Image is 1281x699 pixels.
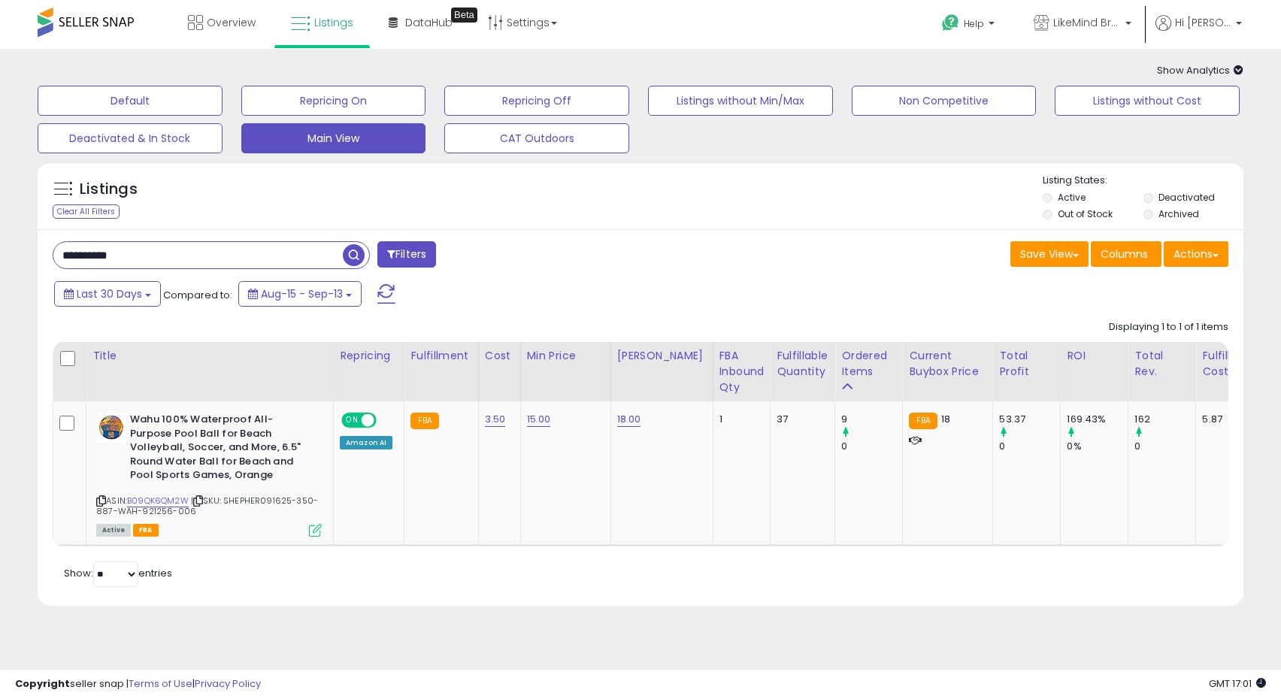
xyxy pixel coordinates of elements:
h5: Listings [80,179,138,200]
span: DataHub [405,15,453,30]
label: Out of Stock [1058,207,1113,220]
button: Repricing On [241,86,426,116]
div: 169.43% [1067,413,1128,426]
span: Show Analytics [1157,63,1243,77]
label: Active [1058,191,1086,204]
div: FBA inbound Qty [719,348,765,395]
button: Save View [1010,241,1089,267]
span: Listings [314,15,353,30]
button: CAT Outdoors [444,123,629,153]
span: Columns [1101,247,1148,262]
span: ON [343,414,362,427]
span: LikeMind Brands [1053,15,1121,30]
div: Total Profit [999,348,1054,380]
div: Fulfillment [410,348,471,364]
button: Default [38,86,223,116]
label: Archived [1158,207,1199,220]
a: 18.00 [617,412,641,427]
button: Last 30 Days [54,281,161,307]
div: 0 [999,440,1060,453]
a: 3.50 [485,412,506,427]
span: Compared to: [163,288,232,302]
span: Hi [PERSON_NAME] [1175,15,1231,30]
div: Repricing [340,348,398,364]
span: All listings currently available for purchase on Amazon [96,524,131,537]
div: 0 [1134,440,1195,453]
a: B09QK6QM2W [127,495,189,507]
span: Help [964,17,984,30]
span: Aug-15 - Sep-13 [261,286,343,301]
small: FBA [909,413,937,429]
div: 0 [841,440,902,453]
span: OFF [374,414,398,427]
b: Wahu 100% Waterproof All-Purpose Pool Ball for Beach Volleyball, Soccer, and More, 6.5" Round Wat... [130,413,313,486]
button: Aug-15 - Sep-13 [238,281,362,307]
div: 37 [777,413,823,426]
div: Displaying 1 to 1 of 1 items [1109,320,1228,334]
div: Min Price [527,348,604,364]
div: ROI [1067,348,1122,364]
div: Total Rev. [1134,348,1189,380]
label: Deactivated [1158,191,1215,204]
button: Actions [1164,241,1228,267]
button: Main View [241,123,426,153]
div: 5.87 [1202,413,1255,426]
button: Columns [1091,241,1161,267]
div: Current Buybox Price [909,348,986,380]
div: ASIN: [96,413,322,535]
button: Filters [377,241,436,268]
div: Title [92,348,327,364]
div: Amazon AI [340,436,392,449]
div: 9 [841,413,902,426]
span: FBA [133,524,159,537]
div: 53.37 [999,413,1060,426]
div: Ordered Items [841,348,896,380]
div: Tooltip anchor [451,8,477,23]
button: Listings without Cost [1055,86,1240,116]
div: Clear All Filters [53,204,120,219]
button: Non Competitive [852,86,1037,116]
div: Fulfillment Cost [1202,348,1260,380]
button: Repricing Off [444,86,629,116]
div: 1 [719,413,759,426]
a: 15.00 [527,412,551,427]
button: Deactivated & In Stock [38,123,223,153]
span: | SKU: SHEPHER091625-350-887-WAH-921256-006 [96,495,318,517]
img: 519CFAVlskL._SL40_.jpg [96,413,126,443]
a: Hi [PERSON_NAME] [1155,15,1242,49]
div: [PERSON_NAME] [617,348,707,364]
span: Overview [207,15,256,30]
div: 162 [1134,413,1195,426]
button: Listings without Min/Max [648,86,833,116]
span: 18 [941,412,950,426]
span: Last 30 Days [77,286,142,301]
i: Get Help [941,14,960,32]
p: Listing States: [1043,174,1243,188]
div: Cost [485,348,514,364]
span: Show: entries [64,566,172,580]
small: FBA [410,413,438,429]
div: Fulfillable Quantity [777,348,828,380]
a: Help [930,2,1010,49]
div: 0% [1067,440,1128,453]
